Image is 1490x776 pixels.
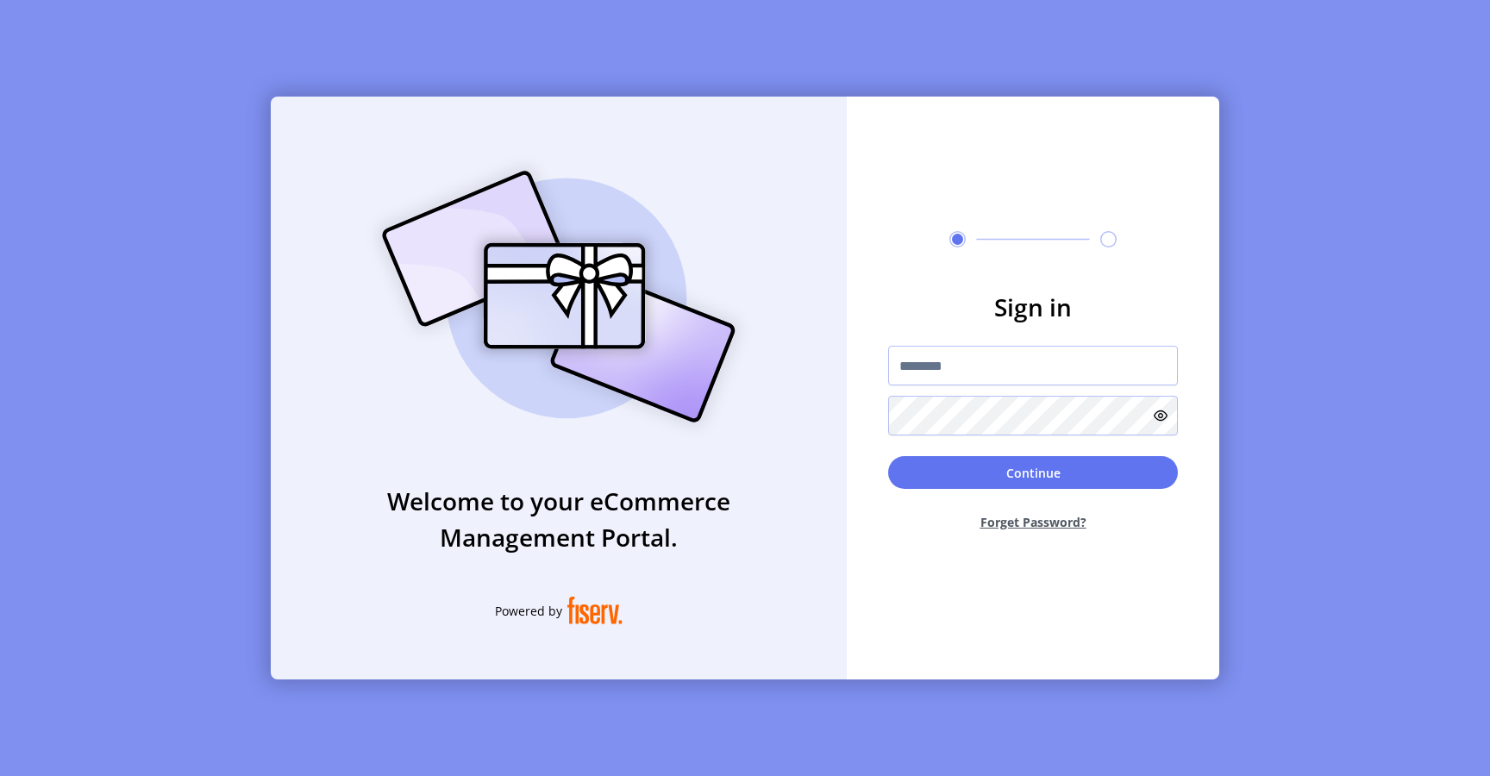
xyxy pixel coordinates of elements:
button: Forget Password? [888,499,1178,545]
img: card_Illustration.svg [356,152,761,441]
button: Continue [888,456,1178,489]
h3: Welcome to your eCommerce Management Portal. [271,483,847,555]
h3: Sign in [888,289,1178,325]
span: Powered by [495,602,562,620]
